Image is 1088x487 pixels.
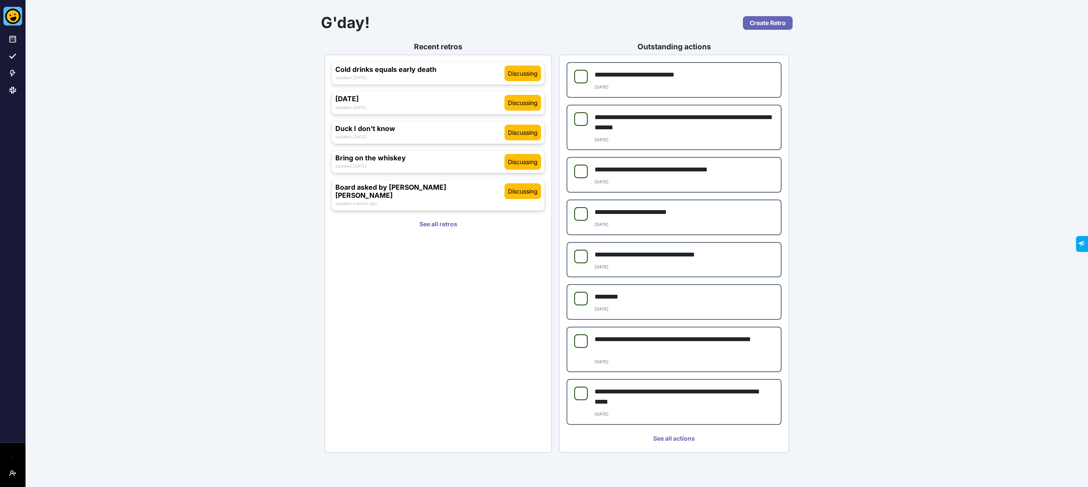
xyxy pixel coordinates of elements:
img: Better [3,7,22,26]
h3: Bring on the whiskey [335,154,504,162]
span: discussing [508,98,538,107]
small: [DATE] [595,307,609,311]
i: User menu [9,470,16,477]
small: updated [DATE] [335,105,367,110]
small: updated [DATE] [335,164,367,168]
small: [DATE] [595,412,609,416]
a: See all actions [567,432,782,445]
span: User menu [9,477,16,484]
a: Duck I don't knowdiscussingupdated [DATE] [332,121,544,144]
span: discussing [508,187,538,196]
h3: [DATE] [335,95,504,103]
small: [DATE] [595,179,609,184]
h1: G'day! [321,14,675,32]
a: See all retros [332,217,544,231]
h3: Board asked by [PERSON_NAME] [PERSON_NAME] [335,183,504,199]
small: updated a month ago [335,201,377,206]
a: Board asked by [PERSON_NAME] [PERSON_NAME]discussingupdated a month ago [332,180,544,211]
h3: Recent retros [324,42,552,51]
h3: Duck I don't know [335,125,504,133]
small: [DATE] [595,85,609,89]
button: Workspace [6,450,20,463]
small: [DATE] [595,265,609,269]
small: [DATE] [595,137,609,142]
a: Create Retro [743,16,793,30]
a: [DATE]discussingupdated [DATE] [332,91,544,114]
h3: Cold drinks equals early death [335,66,504,74]
small: updated [DATE] [335,75,367,80]
h3: Outstanding actions [559,42,789,51]
span: discussing [508,69,538,78]
small: [DATE] [595,359,609,364]
span: discussing [508,128,538,137]
small: [DATE] [595,222,609,227]
a: Cold drinks equals early deathdiscussingupdated [DATE] [332,62,544,85]
span: discussing [508,157,538,166]
span:  [6,3,11,8]
button: User menu [6,467,20,480]
small: updated [DATE] [335,134,367,139]
a: Bring on the whiskeydiscussingupdated [DATE] [332,151,544,173]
